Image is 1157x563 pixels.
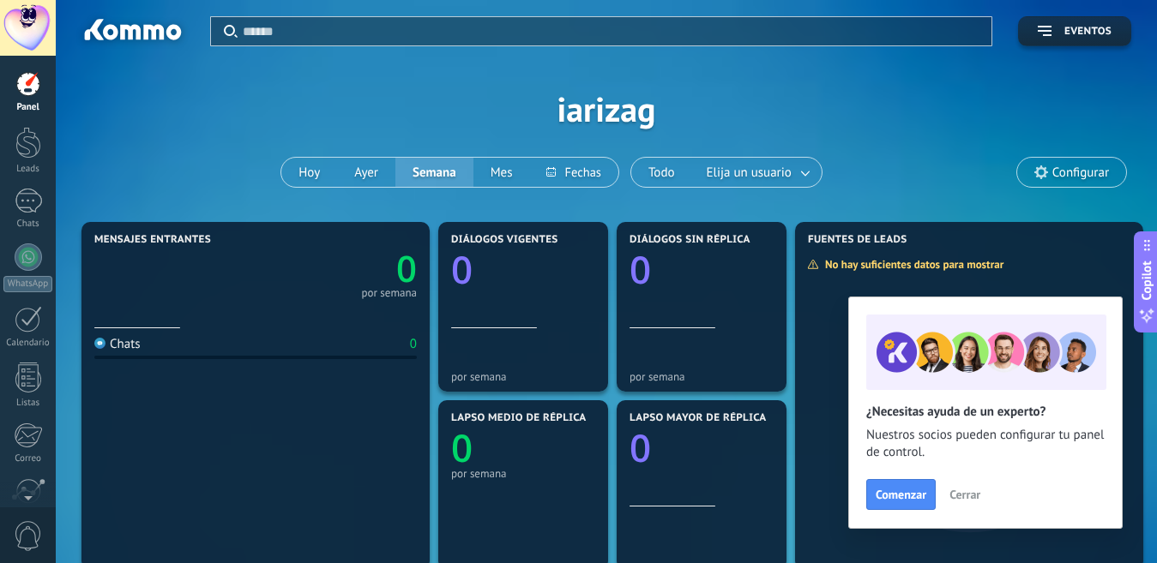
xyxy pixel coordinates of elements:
span: Copilot [1138,261,1155,300]
span: Lapso mayor de réplica [630,412,766,424]
text: 0 [630,422,651,473]
div: WhatsApp [3,276,52,292]
img: Chats [94,338,105,349]
span: Mensajes entrantes [94,234,211,246]
span: Comenzar [876,488,926,500]
button: Hoy [281,158,337,187]
text: 0 [630,243,651,295]
button: Ayer [337,158,395,187]
a: 0 [256,244,417,293]
div: Correo [3,453,53,464]
span: Configurar [1052,165,1109,180]
span: Diálogos sin réplica [630,234,750,246]
div: Listas [3,398,53,409]
div: por semana [451,370,595,383]
div: Chats [3,219,53,230]
div: Leads [3,164,53,175]
span: Nuestros socios pueden configurar tu panel de control. [866,427,1105,461]
span: Elija un usuario [703,161,795,184]
button: Cerrar [942,482,988,507]
span: Lapso medio de réplica [451,412,587,424]
button: Todo [631,158,692,187]
span: Eventos [1064,26,1112,38]
div: por semana [630,370,774,383]
button: Fechas [529,158,618,187]
button: Eventos [1018,16,1131,46]
div: No hay suficientes datos para mostrar [807,257,1015,272]
h2: ¿Necesitas ayuda de un experto? [866,404,1105,420]
button: Comenzar [866,479,936,510]
div: 0 [410,336,417,352]
span: Fuentes de leads [808,234,907,246]
div: Panel [3,102,53,113]
div: Chats [94,336,141,352]
span: Cerrar [949,488,980,500]
div: por semana [451,467,595,480]
text: 0 [451,422,473,473]
text: 0 [396,244,417,293]
button: Mes [473,158,530,187]
div: Calendario [3,338,53,349]
button: Elija un usuario [692,158,822,187]
text: 0 [451,243,473,295]
div: por semana [361,289,417,297]
button: Semana [395,158,473,187]
span: Diálogos vigentes [451,234,558,246]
